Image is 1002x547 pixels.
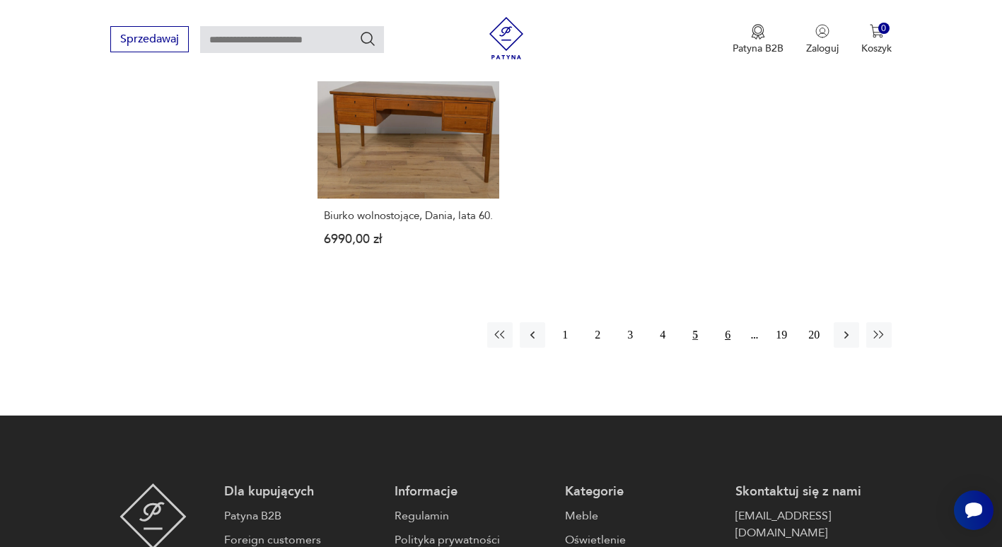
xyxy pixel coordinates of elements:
[733,42,783,55] p: Patyna B2B
[806,24,839,55] button: Zaloguj
[861,24,892,55] button: 0Koszyk
[617,322,643,348] button: 3
[318,16,499,272] a: Biurko wolnostojące, Dania, lata 60.Biurko wolnostojące, Dania, lata 60.6990,00 zł
[650,322,675,348] button: 4
[806,42,839,55] p: Zaloguj
[324,233,493,245] p: 6990,00 zł
[735,507,892,541] a: [EMAIL_ADDRESS][DOMAIN_NAME]
[878,23,890,35] div: 0
[324,210,493,222] h3: Biurko wolnostojące, Dania, lata 60.
[585,322,610,348] button: 2
[954,490,994,530] iframe: Smartsupp widget button
[733,24,783,55] a: Ikona medaluPatyna B2B
[224,483,380,500] p: Dla kupujących
[224,507,380,524] a: Patyna B2B
[861,42,892,55] p: Koszyk
[735,483,892,500] p: Skontaktuj się z nami
[565,507,721,524] a: Meble
[359,30,376,47] button: Szukaj
[733,24,783,55] button: Patyna B2B
[395,483,551,500] p: Informacje
[565,483,721,500] p: Kategorie
[110,26,189,52] button: Sprzedawaj
[485,17,528,59] img: Patyna - sklep z meblami i dekoracjami vintage
[769,322,794,348] button: 19
[110,35,189,45] a: Sprzedawaj
[751,24,765,40] img: Ikona medalu
[870,24,884,38] img: Ikona koszyka
[552,322,578,348] button: 1
[715,322,740,348] button: 6
[801,322,827,348] button: 20
[682,322,708,348] button: 5
[815,24,829,38] img: Ikonka użytkownika
[395,507,551,524] a: Regulamin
